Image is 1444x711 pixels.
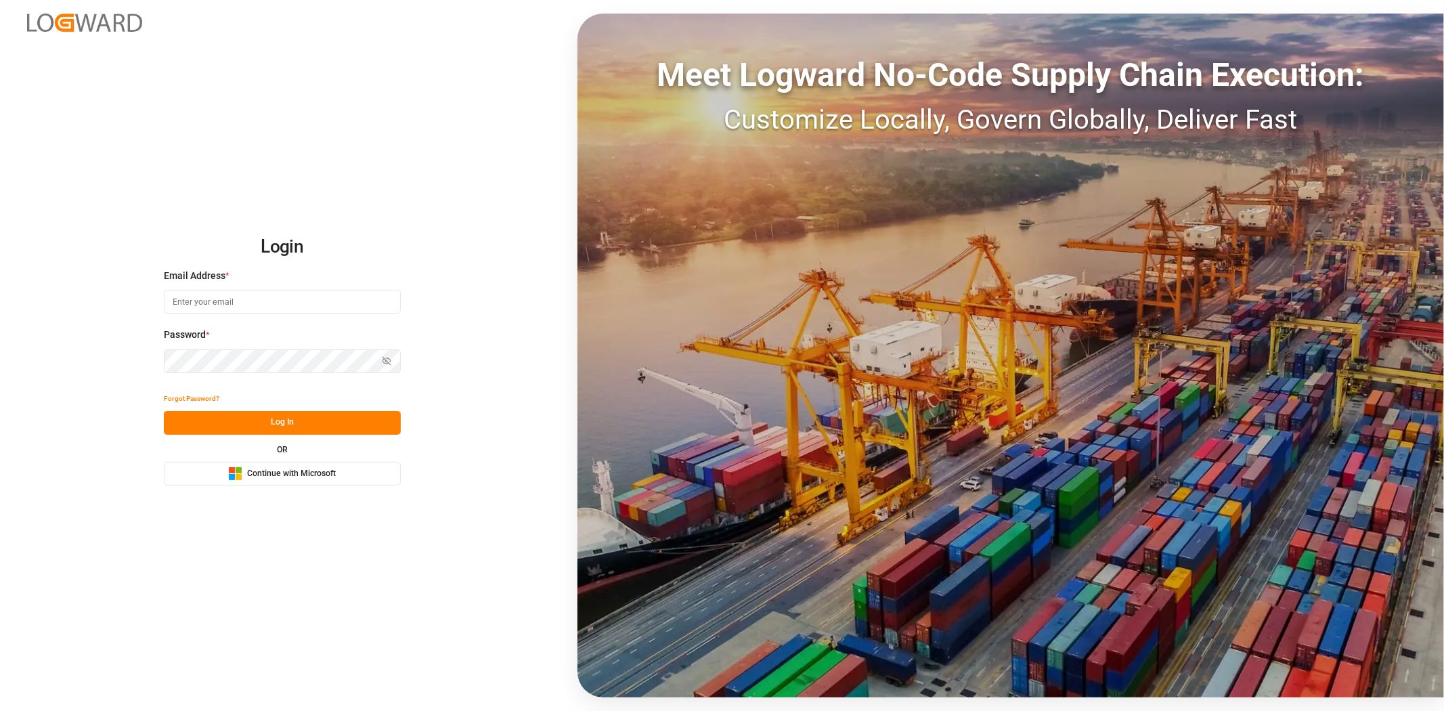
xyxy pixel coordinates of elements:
[577,51,1444,100] div: Meet Logward No-Code Supply Chain Execution:
[164,225,401,269] h2: Login
[164,269,225,283] span: Email Address
[164,290,401,314] input: Enter your email
[164,328,206,342] span: Password
[164,411,401,435] button: Log In
[164,387,219,411] button: Forgot Password?
[577,100,1444,140] div: Customize Locally, Govern Globally, Deliver Fast
[247,468,336,480] span: Continue with Microsoft
[277,446,288,454] small: OR
[164,462,401,486] button: Continue with Microsoft
[27,14,142,32] img: Logward_new_orange.png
